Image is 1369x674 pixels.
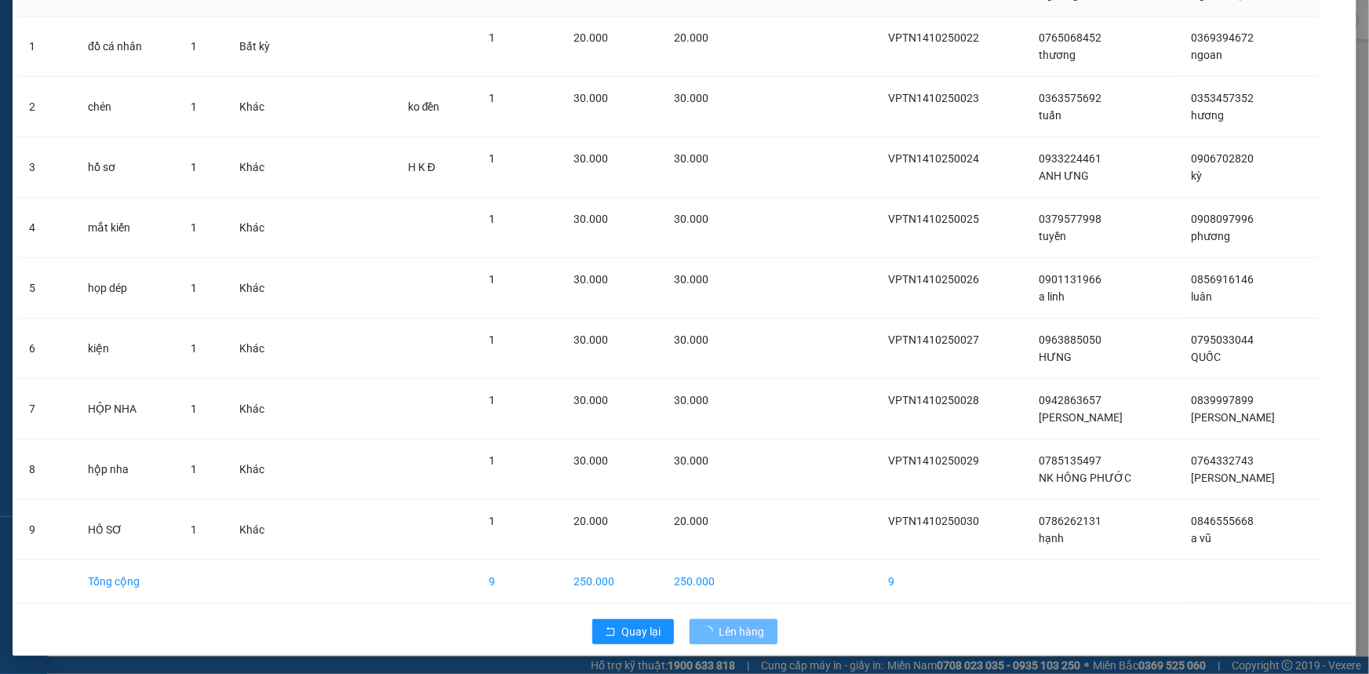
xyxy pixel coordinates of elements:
[1191,290,1212,303] span: luân
[1191,92,1254,104] span: 0353457352
[888,213,979,225] span: VPTN1410250025
[227,77,299,137] td: Khác
[16,258,75,319] td: 5
[1191,109,1224,122] span: hương
[75,439,178,500] td: hộp nha
[1191,411,1275,424] span: [PERSON_NAME]
[1039,411,1123,424] span: [PERSON_NAME]
[191,100,197,113] span: 1
[1039,92,1101,104] span: 0363575692
[75,379,178,439] td: HỘP NHA
[1191,454,1254,467] span: 0764332743
[489,92,495,104] span: 1
[674,454,708,467] span: 30.000
[1039,454,1101,467] span: 0785135497
[888,454,979,467] span: VPTN1410250029
[573,394,608,406] span: 30.000
[888,152,979,165] span: VPTN1410250024
[75,198,178,258] td: mắt kiến
[227,258,299,319] td: Khác
[1039,169,1089,182] span: ANH ƯNG
[489,333,495,346] span: 1
[1191,515,1254,527] span: 0846555668
[1191,333,1254,346] span: 0795033044
[191,282,197,294] span: 1
[702,626,719,637] span: loading
[573,213,608,225] span: 30.000
[622,623,661,640] span: Quay lại
[1039,109,1061,122] span: tuấn
[674,152,708,165] span: 30.000
[1191,213,1254,225] span: 0908097996
[191,221,197,234] span: 1
[489,152,495,165] span: 1
[888,394,979,406] span: VPTN1410250028
[674,213,708,225] span: 30.000
[408,100,440,113] span: ko đền
[605,626,616,639] span: rollback
[876,560,1026,603] td: 9
[1191,394,1254,406] span: 0839997899
[1039,152,1101,165] span: 0933224461
[573,273,608,286] span: 30.000
[1191,472,1275,484] span: [PERSON_NAME]
[1039,351,1072,363] span: HƯNG
[16,137,75,198] td: 3
[1039,273,1101,286] span: 0901131966
[674,394,708,406] span: 30.000
[1039,532,1064,545] span: hạnh
[75,319,178,379] td: kiện
[489,394,495,406] span: 1
[408,161,435,173] span: H K Đ
[661,560,747,603] td: 250.000
[75,560,178,603] td: Tổng cộng
[888,31,979,44] span: VPTN1410250022
[489,454,495,467] span: 1
[1039,213,1101,225] span: 0379577998
[16,319,75,379] td: 6
[592,619,674,644] button: rollbackQuay lại
[191,403,197,415] span: 1
[1039,333,1101,346] span: 0963885050
[888,273,979,286] span: VPTN1410250026
[191,342,197,355] span: 1
[674,273,708,286] span: 30.000
[674,92,708,104] span: 30.000
[1191,532,1211,545] span: a vũ
[75,137,178,198] td: hồ sơ
[16,198,75,258] td: 4
[75,77,178,137] td: chén
[1039,31,1101,44] span: 0765068452
[489,31,495,44] span: 1
[1039,230,1066,242] span: tuyền
[489,273,495,286] span: 1
[674,515,708,527] span: 20.000
[227,198,299,258] td: Khác
[191,161,197,173] span: 1
[573,333,608,346] span: 30.000
[573,152,608,165] span: 30.000
[16,500,75,560] td: 9
[573,31,608,44] span: 20.000
[573,515,608,527] span: 20.000
[1039,290,1065,303] span: a linh
[888,92,979,104] span: VPTN1410250023
[888,515,979,527] span: VPTN1410250030
[191,40,197,53] span: 1
[573,92,608,104] span: 30.000
[674,31,708,44] span: 20.000
[1039,394,1101,406] span: 0942863657
[75,500,178,560] td: HỒ SƠ
[1191,351,1221,363] span: QUỐC
[16,77,75,137] td: 2
[489,515,495,527] span: 1
[227,379,299,439] td: Khác
[888,333,979,346] span: VPTN1410250027
[191,463,197,475] span: 1
[227,319,299,379] td: Khác
[719,623,765,640] span: Lên hàng
[489,213,495,225] span: 1
[75,16,178,77] td: đồ cá nhân
[1191,273,1254,286] span: 0856916146
[476,560,561,603] td: 9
